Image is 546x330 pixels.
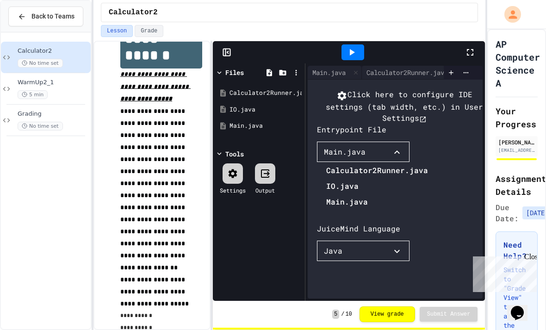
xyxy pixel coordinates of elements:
[225,68,244,77] div: Files
[496,202,519,224] span: Due Date:
[345,311,352,318] span: 10
[109,7,158,18] span: Calculator2
[420,307,478,322] button: Submit Answer
[469,253,537,292] iframe: chat widget
[230,105,302,114] div: IO.java
[230,121,302,131] div: Main.java
[427,311,471,318] span: Submit Answer
[495,4,523,25] div: My Account
[18,110,89,118] span: Grading
[341,311,344,318] span: /
[332,310,339,319] span: 5
[255,186,275,194] div: Output
[18,79,89,87] span: WarmUp2_1
[31,12,74,21] span: Back to Teams
[496,37,540,89] h1: AP Computer Science A
[496,105,538,131] h2: Your Progress
[18,59,63,68] span: No time set
[18,90,48,99] span: 5 min
[18,47,89,55] span: Calculator2
[4,4,64,59] div: Chat with us now!Close
[317,124,386,135] div: Entrypoint File
[503,239,530,262] h3: Need Help?
[308,68,350,77] div: Main.java
[317,223,400,234] div: JuiceMind Language
[225,149,244,159] div: Tools
[362,66,464,80] div: Calculator2Runner.java
[8,6,83,26] button: Back to Teams
[230,88,302,98] div: Calculator2Runner.java
[220,186,246,194] div: Settings
[101,25,133,37] button: Lesson
[507,293,537,321] iframe: chat widget
[498,147,535,154] div: [EMAIL_ADDRESS][DOMAIN_NAME]
[324,245,342,256] div: Java
[326,163,428,178] li: Calculator2Runner.java
[360,306,415,322] button: View grade
[362,68,453,77] div: Calculator2Runner.java
[496,172,538,198] h2: Assignment Details
[498,138,535,146] div: [PERSON_NAME]
[317,89,492,124] button: Click here to configure IDE settings (tab width, etc.) in User Settings
[326,194,428,209] li: Main.java
[18,122,63,131] span: No time set
[135,25,163,37] button: Grade
[326,179,428,193] li: IO.java
[317,241,409,261] button: Java
[324,146,366,157] div: Main.java
[308,66,362,80] div: Main.java
[317,142,409,162] button: Main.java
